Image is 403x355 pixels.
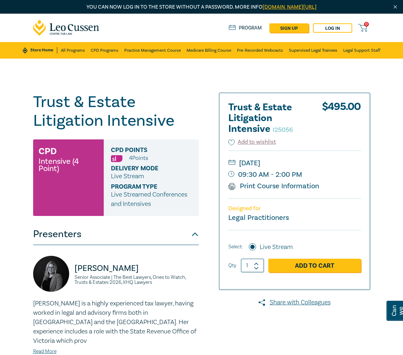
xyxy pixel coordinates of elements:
a: [DOMAIN_NAME][URL] [263,4,317,10]
a: Supervised Legal Trainees [289,42,337,59]
a: All Programs [61,42,85,59]
a: Practice Management Course [124,42,181,59]
span: CPD Points [111,147,178,153]
span: 0 [364,22,369,27]
input: 1 [241,259,264,272]
img: https://s3.ap-southeast-2.amazonaws.com/leo-cussen-store-production-content/Contacts/Laura%20Huss... [33,256,69,292]
small: I25056 [273,126,293,134]
a: Log in [313,23,352,33]
p: Designed for [228,205,361,212]
a: Read More [33,348,57,355]
a: sign up [269,23,309,33]
a: Share with Colleagues [219,298,370,307]
a: Legal Support Staff [343,42,380,59]
p: You can now log in to the store without a password. More info [33,3,370,11]
p: [PERSON_NAME] is a highly experienced tax lawyer, having worked in legal and advisory firms both ... [33,299,199,346]
small: Legal Practitioners [228,213,289,222]
li: 4 Point s [129,153,148,163]
span: Select: [228,243,243,251]
h2: Trust & Estate Litigation Intensive [228,102,308,134]
p: [PERSON_NAME] [75,263,199,274]
button: Presenters [33,223,199,245]
h3: CPD [39,145,57,158]
a: Pre-Recorded Webcasts [237,42,283,59]
a: Program [229,25,262,31]
div: $ 495.00 [322,102,361,138]
small: Senior Associate | The Best Lawyers, Ones to Watch, Trusts & Estates 2026, KHQ Lawyers [75,275,199,285]
a: Print Course Information [228,181,319,191]
button: Add to wishlist [228,138,276,146]
small: [DATE] [228,157,361,169]
a: Add to Cart [268,259,361,272]
p: Live Streamed Conferences and Intensives [111,190,192,209]
span: Live Stream [111,172,144,180]
img: Substantive Law [111,155,122,162]
a: Store Home [23,47,57,54]
span: Delivery Mode [111,165,178,172]
label: Qty [228,262,236,269]
a: Medicare Billing Course [187,42,231,59]
small: Intensive (4 Point) [39,158,98,172]
img: Close [392,4,398,10]
h1: Trust & Estate Litigation Intensive [33,93,199,130]
span: Program type [111,183,178,190]
label: Live Stream [260,243,293,252]
a: CPD Programs [91,42,118,59]
small: 09:30 AM - 2:00 PM [228,169,361,180]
